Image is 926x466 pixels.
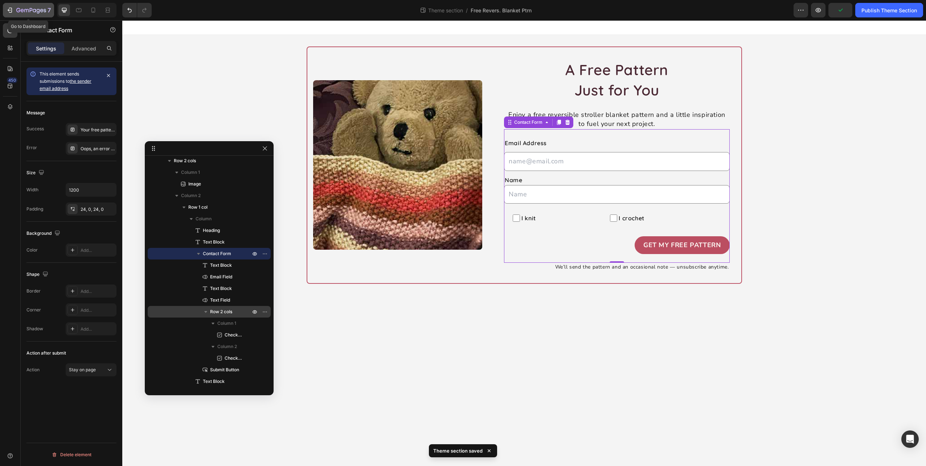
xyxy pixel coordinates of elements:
[210,308,232,315] span: Row 2 cols
[382,243,606,250] p: We’ll send the pattern and an occasional note — unsubscribe anytime.
[66,363,116,376] button: Stay on page
[203,227,220,234] span: Heading
[52,450,91,459] div: Delete element
[26,144,37,151] div: Error
[382,90,606,108] p: Enjoy a free reversible stroller blanket pattern and a little inspiration to fuel your next project.
[382,132,607,150] input: name@email.com
[81,146,115,152] div: Oops, an error occurred. Please try again or email us at [EMAIL_ADDRESS][DOMAIN_NAME]
[210,273,232,281] span: Email Field
[26,229,62,238] div: Background
[210,366,239,373] span: Submit Button
[512,216,607,234] button: Get My Free Pattern
[188,180,201,188] span: Image
[26,307,41,313] div: Corner
[26,288,41,294] div: Border
[466,7,468,14] span: /
[40,71,91,91] span: This element sends submissions to
[7,77,17,83] div: 450
[174,157,196,164] span: Row 2 cols
[196,215,212,222] span: Column
[81,326,115,332] div: Add...
[26,110,45,116] div: Message
[26,168,46,178] div: Size
[225,331,243,339] span: Checkbox
[26,187,38,193] div: Width
[855,3,923,17] button: Publish Theme Section
[81,206,115,213] div: 24, 0, 24, 0
[26,126,44,132] div: Success
[203,378,225,385] span: Text Block
[382,155,607,165] div: Name
[495,193,598,202] span: I crochet
[81,247,115,254] div: Add...
[26,367,40,373] div: Action
[26,206,43,212] div: Padding
[861,7,917,14] div: Publish Theme Section
[26,449,116,461] button: Delete element
[901,430,919,448] div: Open Intercom Messenger
[69,367,96,372] span: Stay on page
[26,350,66,356] div: Action after submit
[225,355,243,362] span: Checkbox
[81,307,115,314] div: Add...
[181,169,200,176] span: Column 1
[210,262,232,269] span: Text Block
[3,3,54,17] button: 7
[390,99,422,105] div: Contact Form
[71,45,96,52] p: Advanced
[188,204,208,211] span: Row 1 col
[521,220,598,229] div: Get My Free Pattern
[81,127,115,133] div: Your free pattern will be emailed to you soon! Redirecting you now…
[427,7,464,14] span: Theme section
[442,38,547,81] h2: A Free Pattern Just for You
[122,3,152,17] div: Undo/Redo
[36,45,56,52] p: Settings
[382,118,606,127] p: Email Address
[26,326,43,332] div: Shadow
[48,6,51,15] p: 7
[398,193,464,202] span: I knit
[382,165,607,183] input: Name
[35,26,97,34] p: Contact Form
[26,270,50,279] div: Shape
[217,320,236,327] span: Column 1
[217,343,237,350] span: Column 2
[26,247,38,253] div: Color
[471,7,532,14] span: Free Revers. Blanket Ptrn
[122,20,926,466] iframe: Design area
[433,447,483,454] p: Theme section saved
[203,250,231,257] span: Contact Form
[210,285,232,292] span: Text Block
[390,194,398,201] input: I knit
[191,60,360,229] img: gempages_579840771289514517-4ff018fb-59d3-4e2e-9541-8b52736aee0c.png
[203,238,225,246] span: Text Block
[210,297,230,304] span: Text Field
[81,288,115,295] div: Add...
[488,194,495,201] input: I crochet
[181,192,201,199] span: Column 2
[66,183,116,196] input: Auto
